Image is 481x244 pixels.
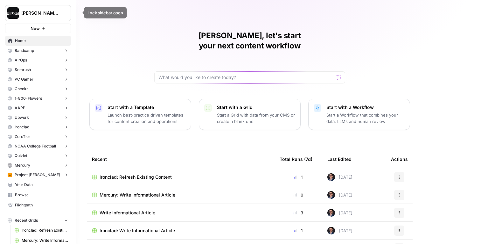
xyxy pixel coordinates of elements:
button: Start with a TemplateLaunch best-practice driven templates for content creation and operations [89,99,191,130]
span: Flightpath [15,202,68,208]
span: Bandcamp [15,48,34,54]
input: What would you like to create today? [158,74,333,81]
span: Ironclad: Refresh Existing Content [22,227,68,233]
h1: [PERSON_NAME], let's start your next content workflow [154,31,345,51]
span: ZeroTier [15,134,30,140]
img: Dille-Sandbox Logo [7,7,19,19]
img: ldmwv53b2lcy2toudj0k1c5n5o6j [327,209,335,217]
div: [DATE] [327,191,352,199]
span: Home [15,38,68,44]
div: [DATE] [327,209,352,217]
button: Bandcamp [5,46,71,55]
a: Ironclad: Refresh Existing Content [12,225,71,235]
div: [DATE] [327,173,352,181]
span: Mercury: Write Informational Article [100,192,175,198]
p: Launch best-practice driven templates for content creation and operations [108,112,186,125]
button: Semrush [5,65,71,75]
p: Start with a Workflow [326,104,405,111]
button: Workspace: Dille-Sandbox [5,5,71,21]
button: Start with a WorkflowStart a Workflow that combines your data, LLMs and human review [308,99,410,130]
span: Write Informational Article [100,210,155,216]
button: Checkr [5,84,71,94]
span: Checkr [15,86,28,92]
div: 3 [280,210,317,216]
button: AirOps [5,55,71,65]
img: fefp0odp4bhykhmn2t5romfrcxry [8,173,12,177]
a: Browse [5,190,71,200]
button: ZeroTier [5,132,71,141]
img: ldmwv53b2lcy2toudj0k1c5n5o6j [327,191,335,199]
img: ldmwv53b2lcy2toudj0k1c5n5o6j [327,173,335,181]
button: Start with a GridStart a Grid with data from your CMS or create a blank one [199,99,301,130]
a: Write Informational Article [92,210,269,216]
button: Recent Grids [5,216,71,225]
button: New [5,24,71,33]
div: Recent [92,150,269,168]
span: Mercury: Write Informational Article [22,238,68,243]
span: Your Data [15,182,68,188]
button: 1-800-Flowers [5,94,71,103]
div: Actions [391,150,408,168]
button: PC Gamer [5,75,71,84]
button: Quizlet [5,151,71,161]
div: Total Runs (7d) [280,150,312,168]
button: Mercury [5,161,71,170]
img: ldmwv53b2lcy2toudj0k1c5n5o6j [327,227,335,234]
a: Your Data [5,180,71,190]
span: PC Gamer [15,76,33,82]
span: Browse [15,192,68,198]
span: AARP [15,105,25,111]
p: Start a Grid with data from your CMS or create a blank one [217,112,295,125]
button: AARP [5,103,71,113]
a: Ironclad: Refresh Existing Content [92,174,269,180]
span: Ironclad [15,124,29,130]
img: lrh2mueriarel2y2ccpycmcdkl1y [8,163,12,168]
div: 0 [280,192,317,198]
span: Ironclad: Write Informational Article [100,227,175,234]
span: AirOps [15,57,27,63]
span: Semrush [15,67,31,73]
a: Ironclad: Write Informational Article [92,227,269,234]
span: 1-800-Flowers [15,96,42,101]
span: Quizlet [15,153,27,159]
span: Mercury [15,162,30,168]
span: NCAA College Football [15,143,56,149]
div: Last Edited [327,150,352,168]
div: 1 [280,227,317,234]
span: New [31,25,40,32]
p: Start with a Template [108,104,186,111]
a: Home [5,36,71,46]
button: Project [PERSON_NAME] [5,170,71,180]
span: [PERSON_NAME]-Sandbox [21,10,60,16]
button: NCAA College Football [5,141,71,151]
span: Ironclad: Refresh Existing Content [100,174,172,180]
div: 1 [280,174,317,180]
button: Upwork [5,113,71,122]
span: Recent Grids [15,218,38,223]
a: Mercury: Write Informational Article [92,192,269,198]
p: Start with a Grid [217,104,295,111]
a: Flightpath [5,200,71,210]
span: Project [PERSON_NAME] [15,172,60,178]
button: Ironclad [5,122,71,132]
span: Upwork [15,115,29,120]
p: Start a Workflow that combines your data, LLMs and human review [326,112,405,125]
div: [DATE] [327,227,352,234]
